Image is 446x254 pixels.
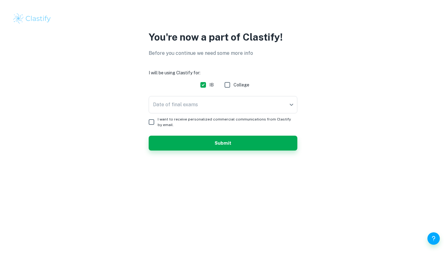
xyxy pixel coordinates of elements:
[209,81,214,88] span: IB
[149,30,297,45] p: You're now a part of Clastify!
[12,12,434,25] a: Clastify logo
[427,232,440,245] button: Help and Feedback
[149,69,297,76] h6: I will be using Clastify for:
[149,136,297,151] button: Submit
[12,12,52,25] img: Clastify logo
[158,116,292,128] span: I want to receive personalized commercial communications from Clastify by email.
[234,81,249,88] span: College
[149,50,297,57] p: Before you continue we need some more info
